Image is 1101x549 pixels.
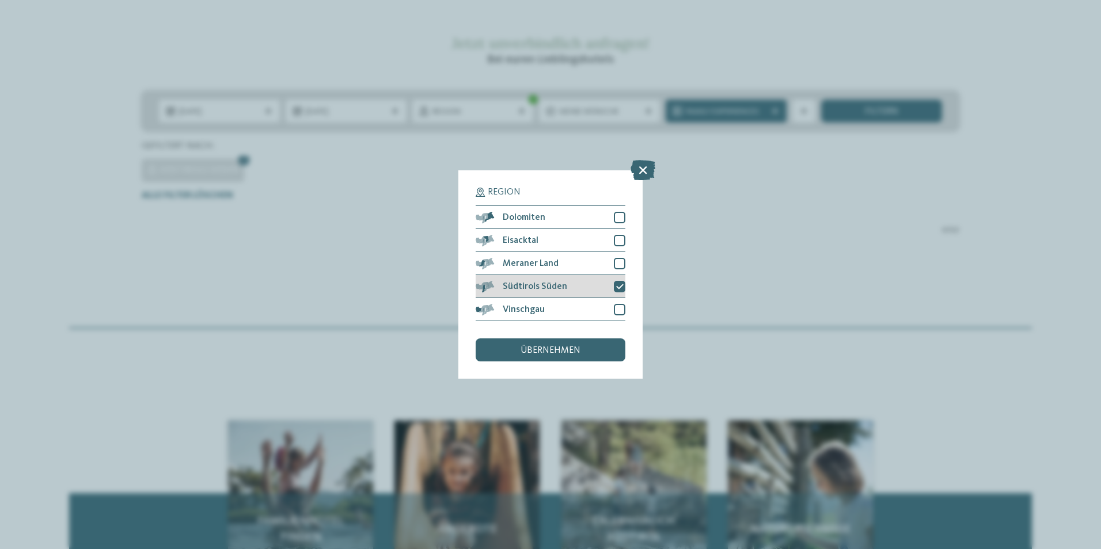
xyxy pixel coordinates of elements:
[503,282,567,291] span: Südtirols Süden
[503,213,545,222] span: Dolomiten
[503,236,538,245] span: Eisacktal
[503,305,545,314] span: Vinschgau
[521,346,580,355] span: übernehmen
[488,188,521,197] span: Region
[503,259,559,268] span: Meraner Land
